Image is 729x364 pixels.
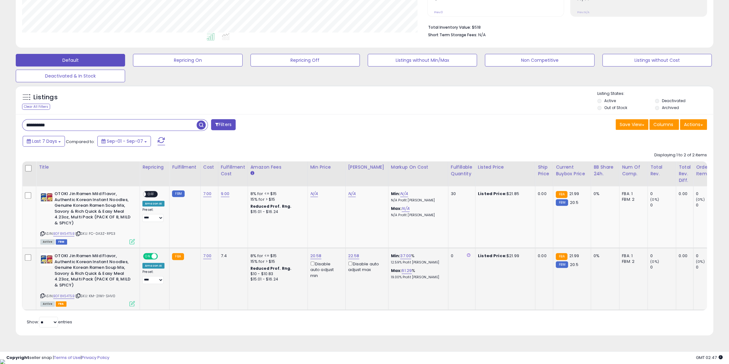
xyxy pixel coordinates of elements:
[107,138,143,144] span: Sep-01 - Sep-07
[40,239,55,245] span: All listings currently available for purchase on Amazon
[310,260,341,278] div: Disable auto adjust min
[33,93,58,102] h5: Listings
[400,191,408,197] a: N/A
[40,191,53,204] img: 51RZjw5mkwL._SL40_.jpg
[53,231,74,236] a: B0F8K54T5B
[221,191,230,197] a: 9.00
[478,253,530,259] div: $21.99
[556,199,568,206] small: FBM
[6,355,29,361] strong: Copyright
[650,259,659,264] small: (0%)
[348,191,356,197] a: N/A
[40,253,135,306] div: ASIN:
[622,164,645,177] div: Num of Comp.
[391,253,443,265] div: %
[250,266,292,271] b: Reduced Prof. Rng.
[250,191,303,197] div: 8% for <= $15
[556,261,568,268] small: FBM
[40,253,53,266] img: 51RZjw5mkwL._SL40_.jpg
[402,268,412,274] a: 61.29
[428,25,471,30] b: Total Inventory Value:
[172,253,184,260] small: FBA
[400,253,411,259] a: 37.00
[250,204,292,209] b: Reduced Prof. Rng.
[142,270,164,284] div: Preset:
[451,253,470,259] div: 0
[696,191,721,197] div: 0
[569,253,579,259] span: 21.99
[604,98,616,103] label: Active
[310,191,318,197] a: N/A
[221,164,245,177] div: Fulfillment Cost
[348,164,386,170] div: [PERSON_NAME]
[250,253,303,259] div: 8% for <= $15
[649,119,679,130] button: Columns
[368,54,477,66] button: Listings without Min/Max
[650,164,673,177] div: Total Rev.
[250,271,303,277] div: $10 - $10.83
[679,253,688,259] div: 0.00
[250,209,303,215] div: $15.01 - $16.24
[40,301,55,307] span: All listings currently available for purchase on Amazon
[6,355,109,361] div: seller snap | |
[250,197,303,202] div: 15% for > $15
[556,253,567,260] small: FBA
[211,119,236,130] button: Filters
[75,293,115,298] span: | SKU: KM-2IWI-SHV0
[203,191,212,197] a: 7.00
[203,164,215,170] div: Cost
[391,164,445,170] div: Markup on Cost
[662,105,679,110] label: Archived
[97,136,151,147] button: Sep-01 - Sep-07
[616,119,648,130] button: Save View
[250,164,305,170] div: Amazon Fees
[133,54,242,66] button: Repricing On
[538,164,550,177] div: Ship Price
[594,191,614,197] div: 0%
[250,170,254,176] small: Amazon Fees.
[485,54,594,66] button: Non Competitive
[250,259,303,264] div: 15% for > $15
[653,121,673,128] span: Columns
[348,260,383,273] div: Disable auto adjust max
[602,54,712,66] button: Listings without Cost
[478,191,507,197] b: Listed Price:
[16,54,125,66] button: Default
[570,199,578,205] span: 20.5
[16,70,125,82] button: Deactivated & In Stock
[604,105,627,110] label: Out of Stock
[451,164,473,177] div: Fulfillable Quantity
[221,253,243,259] div: 7.4
[650,197,659,202] small: (0%)
[696,197,705,202] small: (0%)
[54,355,81,361] a: Terms of Use
[142,201,164,206] div: Amazon AI
[310,253,322,259] a: 20.58
[56,239,67,245] span: FBM
[203,253,212,259] a: 7.00
[538,253,548,259] div: 0.00
[594,164,617,177] div: BB Share 24h.
[172,164,198,170] div: Fulfillment
[391,275,443,280] p: 19.00% Profit [PERSON_NAME]
[32,138,57,144] span: Last 7 Days
[696,264,721,270] div: 0
[569,191,579,197] span: 21.99
[451,191,470,197] div: 30
[391,260,443,265] p: 12.59% Profit [PERSON_NAME]
[696,259,705,264] small: (0%)
[157,254,167,259] span: OFF
[388,161,448,186] th: The percentage added to the cost of goods (COGS) that forms the calculator for Min & Max prices.
[55,253,131,290] b: OTOKI Jin Ramen Mild Flavor, Authentic Korean Instant Noodles, Genuine Korean Ramen Soup Mix, Sav...
[402,205,409,212] a: N/A
[23,136,65,147] button: Last 7 Days
[75,231,115,236] span: | SKU: FC-0A3Z-RPS3
[250,54,360,66] button: Repricing Off
[146,192,156,197] span: OFF
[310,164,343,170] div: Min Price
[142,263,164,269] div: Amazon AI
[622,259,643,264] div: FBM: 2
[570,262,578,268] span: 20.5
[696,164,719,177] div: Ordered Items
[478,32,486,38] span: N/A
